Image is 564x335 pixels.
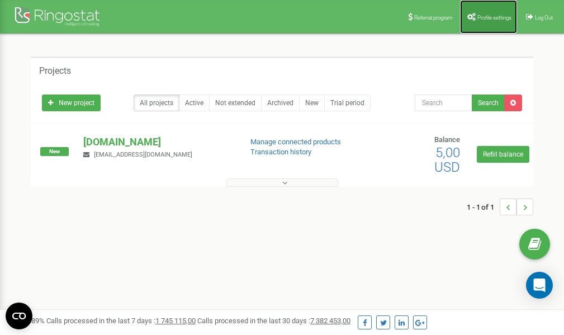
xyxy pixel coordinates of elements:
[209,95,262,111] a: Not extended
[40,147,69,156] span: New
[324,95,371,111] a: Trial period
[472,95,505,111] button: Search
[310,317,350,325] u: 7 382 453,00
[250,148,311,156] a: Transaction history
[261,95,300,111] a: Archived
[155,317,196,325] u: 1 745 115,00
[94,151,192,158] span: [EMAIL_ADDRESS][DOMAIN_NAME]
[42,95,101,111] a: New project
[477,15,511,21] span: Profile settings
[179,95,210,111] a: Active
[414,15,453,21] span: Referral program
[134,95,179,111] a: All projects
[83,135,232,149] p: [DOMAIN_NAME]
[477,146,529,163] a: Refill balance
[434,145,460,175] span: 5,00 USD
[39,66,71,76] h5: Projects
[46,317,196,325] span: Calls processed in the last 7 days :
[6,303,32,329] button: Open CMP widget
[535,15,553,21] span: Log Out
[467,199,500,215] span: 1 - 1 of 1
[250,138,341,146] a: Manage connected products
[434,135,460,144] span: Balance
[197,317,350,325] span: Calls processed in the last 30 days :
[299,95,325,111] a: New
[415,95,472,111] input: Search
[467,187,533,227] nav: ...
[526,272,553,299] div: Open Intercom Messenger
